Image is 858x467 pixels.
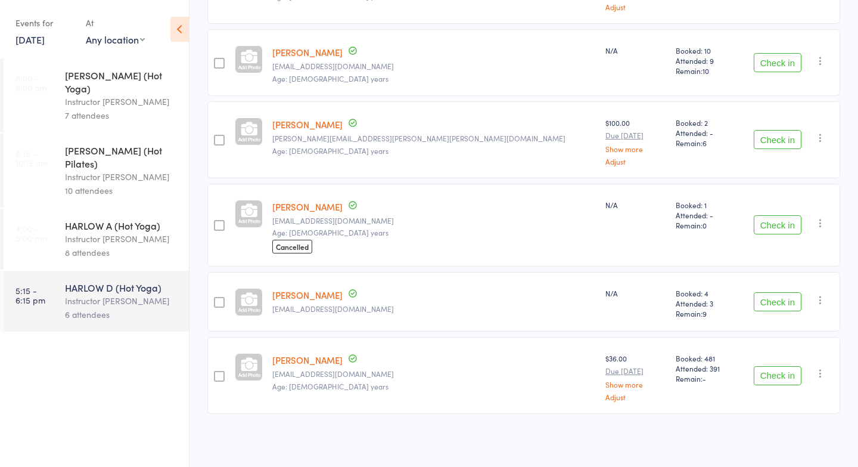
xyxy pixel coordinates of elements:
small: lucyekefu@hotmail.com [272,305,596,313]
span: Attended: - [676,210,735,220]
button: Check in [754,130,801,149]
span: 0 [702,220,707,230]
span: Booked: 1 [676,200,735,210]
a: Adjust [605,157,666,165]
a: Adjust [605,393,666,401]
div: Events for [15,13,74,33]
span: Remain: [676,220,735,230]
div: HARLOW A (Hot Yoga) [65,219,179,232]
span: Attended: 3 [676,298,735,308]
span: Booked: 2 [676,117,735,128]
span: Age: [DEMOGRAPHIC_DATA] years [272,73,388,83]
small: philchillemi82@gmail.com [272,62,596,70]
span: Remain: [676,308,735,318]
time: 5:15 - 6:15 pm [15,286,45,305]
a: [PERSON_NAME] [272,354,343,366]
a: 9:15 -10:15 am[PERSON_NAME] (Hot Pilates)Instructor [PERSON_NAME]10 attendees [4,134,189,208]
div: HARLOW D (Hot Yoga) [65,281,179,294]
a: [PERSON_NAME] [272,289,343,301]
div: Instructor [PERSON_NAME] [65,95,179,109]
span: Remain: [676,373,735,384]
div: 8 attendees [65,246,179,259]
a: 8:00 -9:00 am[PERSON_NAME] (Hot Yoga)Instructor [PERSON_NAME]7 attendees [4,58,189,132]
span: Booked: 4 [676,288,735,298]
div: 10 attendees [65,184,179,197]
a: Adjust [605,3,666,11]
span: Booked: 481 [676,353,735,363]
div: [PERSON_NAME] (Hot Yoga) [65,69,179,95]
span: - [702,373,706,384]
small: Due [DATE] [605,367,666,375]
div: Instructor [PERSON_NAME] [65,294,179,308]
div: N/A [605,288,666,298]
span: 10 [702,66,709,76]
span: Cancelled [272,240,312,253]
span: Age: [DEMOGRAPHIC_DATA] years [272,227,388,237]
a: 4:00 -5:00 pmHARLOW A (Hot Yoga)Instructor [PERSON_NAME]8 attendees [4,209,189,270]
span: Booked: 10 [676,45,735,55]
span: Remain: [676,138,735,148]
a: 5:15 -6:15 pmHARLOW D (Hot Yoga)Instructor [PERSON_NAME]6 attendees [4,271,189,332]
div: N/A [605,200,666,210]
span: Attended: - [676,128,735,138]
a: [DATE] [15,33,45,46]
small: Due [DATE] [605,131,666,140]
button: Check in [754,215,801,234]
div: N/A [605,45,666,55]
div: Instructor [PERSON_NAME] [65,170,179,184]
small: alexandra.kate.farmer@gmail.com [272,134,596,143]
a: Show more [605,145,666,153]
div: Any location [86,33,145,46]
div: $36.00 [605,353,666,400]
small: dr.suzannarussell@gmail.com [272,370,596,378]
a: [PERSON_NAME] [272,46,343,58]
span: Remain: [676,66,735,76]
time: 8:00 - 9:00 am [15,73,46,92]
div: 6 attendees [65,308,179,321]
button: Check in [754,292,801,311]
span: Attended: 391 [676,363,735,373]
time: 4:00 - 5:00 pm [15,224,47,243]
small: Adamlharris1994@gmail.com [272,217,596,225]
a: [PERSON_NAME] [272,200,343,213]
span: Attended: 9 [676,55,735,66]
a: Show more [605,381,666,388]
span: Age: [DEMOGRAPHIC_DATA] years [272,381,388,391]
div: [PERSON_NAME] (Hot Pilates) [65,144,179,170]
div: $100.00 [605,117,666,165]
span: 9 [702,308,707,318]
div: 7 attendees [65,109,179,122]
button: Check in [754,366,801,385]
div: Instructor [PERSON_NAME] [65,232,179,246]
time: 9:15 - 10:15 am [15,149,48,168]
a: [PERSON_NAME] [272,118,343,131]
span: 6 [702,138,707,148]
div: At [86,13,145,33]
span: Age: [DEMOGRAPHIC_DATA] years [272,146,388,156]
button: Check in [754,53,801,72]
